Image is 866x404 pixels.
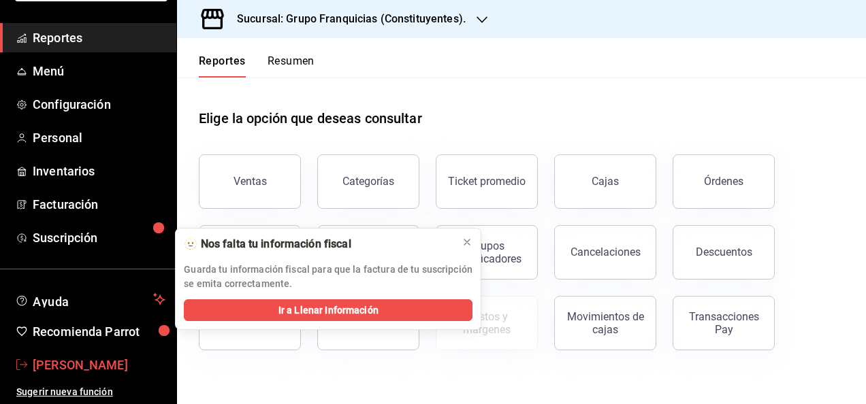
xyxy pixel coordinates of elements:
[278,303,379,318] span: Ir a Llenar Información
[317,225,419,280] button: Análisis de venta por hora
[33,162,165,180] span: Inventarios
[33,229,165,247] span: Suscripción
[33,322,165,341] span: Recomienda Parrot
[317,154,419,209] button: Categorías
[436,154,538,209] button: Ticket promedio
[184,237,451,252] div: 🫥 Nos falta tu información fiscal
[226,11,466,27] h3: Sucursal: Grupo Franquicias (Constituyentes).
[33,291,148,307] span: Ayuda
[33,29,165,47] span: Reportes
[268,54,315,78] button: Resumen
[673,296,775,350] button: Transacciones Pay
[673,225,775,280] button: Descuentos
[445,310,529,336] div: Costos y márgenes
[696,246,752,258] div: Descuentos
[184,263,472,291] p: Guarda tu información fiscal para que la factura de tu suscripción se emita correctamente.
[33,62,165,80] span: Menú
[342,175,394,188] div: Categorías
[554,154,656,209] a: Cajas
[33,129,165,147] span: Personal
[704,175,743,188] div: Órdenes
[16,385,165,399] span: Sugerir nueva función
[199,225,301,280] button: Pagos
[448,175,526,188] div: Ticket promedio
[234,175,267,188] div: Ventas
[33,356,165,374] span: [PERSON_NAME]
[563,310,647,336] div: Movimientos de cajas
[571,246,641,258] div: Cancelaciones
[673,154,775,209] button: Órdenes
[199,54,246,78] button: Reportes
[681,310,766,336] div: Transacciones Pay
[33,195,165,214] span: Facturación
[199,108,422,129] h1: Elige la opción que deseas consultar
[199,154,301,209] button: Ventas
[445,239,529,265] div: Grupos modificadores
[436,296,538,350] button: Contrata inventarios para ver este reporte
[554,296,656,350] button: Movimientos de cajas
[436,225,538,280] button: Grupos modificadores
[184,299,472,321] button: Ir a Llenar Información
[33,95,165,114] span: Configuración
[554,225,656,280] button: Cancelaciones
[199,54,315,78] div: navigation tabs
[592,173,620,190] div: Cajas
